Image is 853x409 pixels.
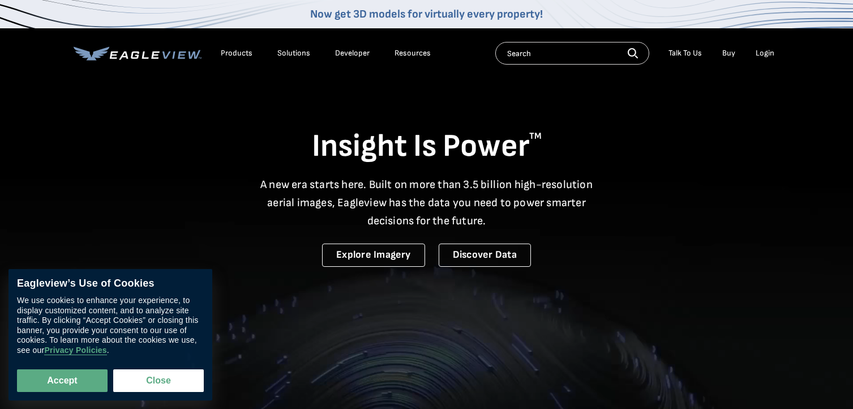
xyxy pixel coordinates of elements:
[44,346,106,355] a: Privacy Policies
[495,42,649,65] input: Search
[756,48,774,58] div: Login
[668,48,702,58] div: Talk To Us
[529,131,542,142] sup: TM
[277,48,310,58] div: Solutions
[439,244,531,267] a: Discover Data
[322,244,425,267] a: Explore Imagery
[113,369,204,392] button: Close
[254,176,600,230] p: A new era starts here. Built on more than 3.5 billion high-resolution aerial images, Eagleview ha...
[335,48,370,58] a: Developer
[722,48,735,58] a: Buy
[17,278,204,290] div: Eagleview’s Use of Cookies
[74,127,780,167] h1: Insight Is Power
[17,296,204,355] div: We use cookies to enhance your experience, to display customized content, and to analyze site tra...
[17,369,108,392] button: Accept
[221,48,252,58] div: Products
[310,7,543,21] a: Now get 3D models for virtually every property!
[395,48,431,58] div: Resources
